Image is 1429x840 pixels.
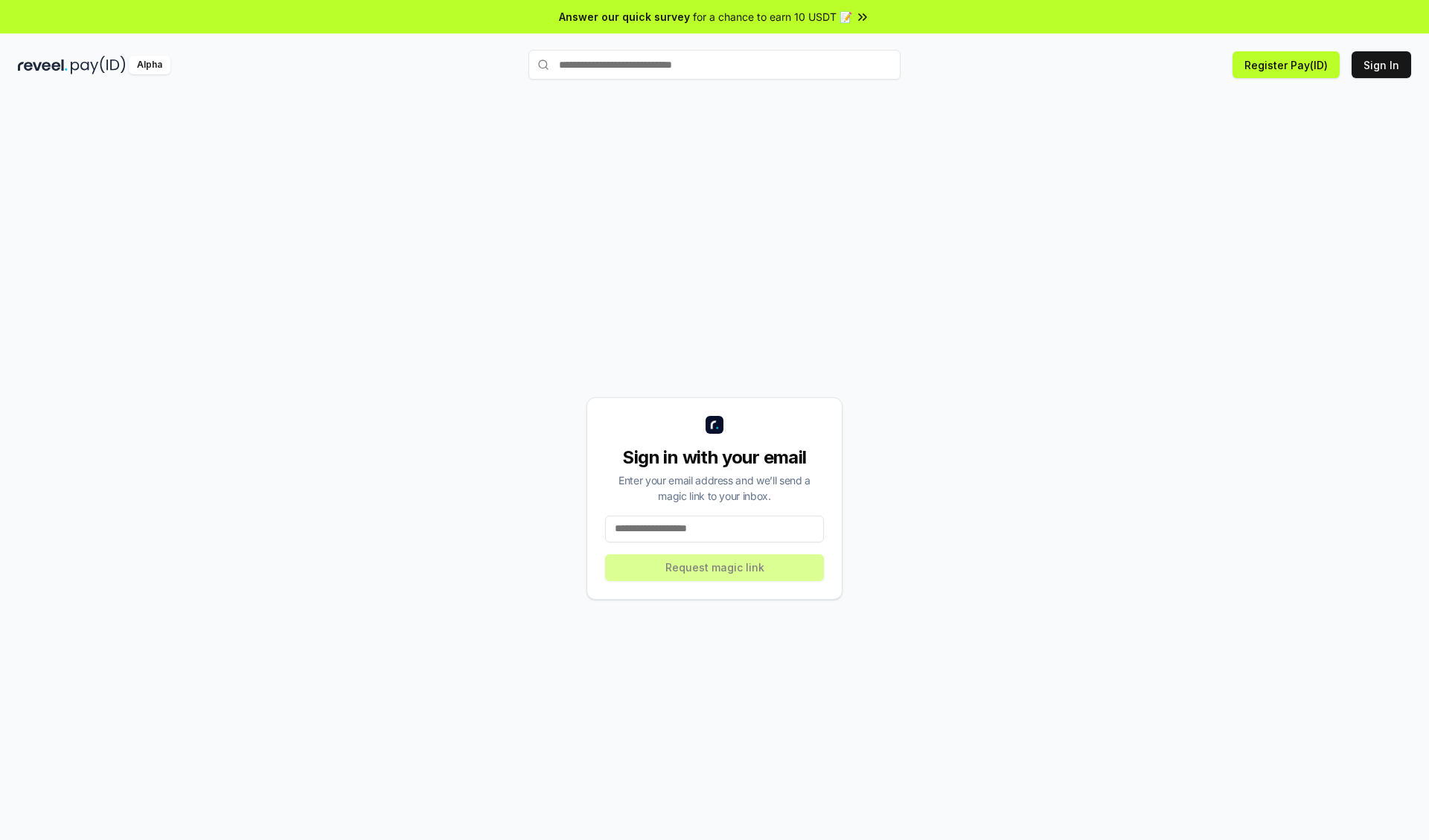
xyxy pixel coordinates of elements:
button: Register Pay(ID) [1233,51,1340,78]
img: pay_id [71,56,126,74]
button: Sign In [1352,51,1411,78]
img: reveel_dark [18,56,68,74]
span: Answer our quick survey [559,9,690,25]
img: logo_small [706,416,723,434]
div: Alpha [129,56,170,74]
div: Sign in with your email [605,446,824,469]
span: for a chance to earn 10 USDT 📝 [693,9,852,25]
div: Enter your email address and we’ll send a magic link to your inbox. [605,472,824,504]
